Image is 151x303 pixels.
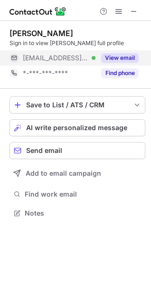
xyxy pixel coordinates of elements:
span: AI write personalized message [26,124,127,132]
button: Add to email campaign [9,165,145,182]
span: Notes [25,209,142,218]
button: Reveal Button [101,53,139,63]
div: Save to List / ATS / CRM [26,101,129,109]
div: [PERSON_NAME] [9,28,73,38]
button: save-profile-one-click [9,96,145,114]
span: Add to email campaign [26,170,101,177]
button: Reveal Button [101,68,139,78]
button: Find work email [9,188,145,201]
span: Send email [26,147,62,154]
img: ContactOut v5.3.10 [9,6,66,17]
button: Send email [9,142,145,159]
button: Notes [9,207,145,220]
span: Find work email [25,190,142,199]
div: Sign in to view [PERSON_NAME] full profile [9,39,145,47]
button: AI write personalized message [9,119,145,136]
span: [EMAIL_ADDRESS][DOMAIN_NAME] [23,54,88,62]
